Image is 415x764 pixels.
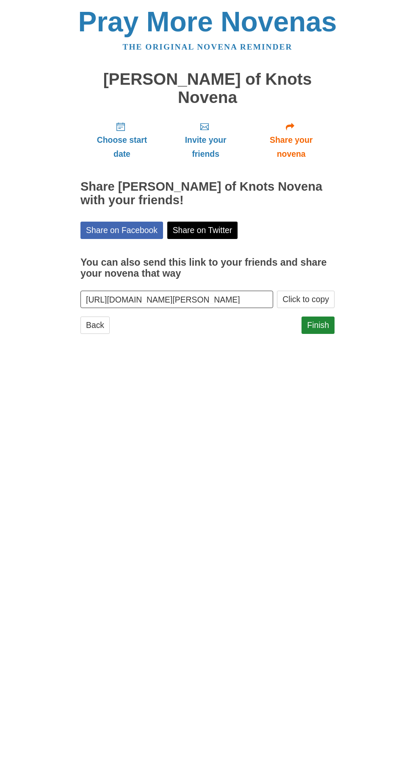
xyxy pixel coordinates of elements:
h1: [PERSON_NAME] of Knots Novena [80,70,335,106]
a: Share your novena [248,115,335,165]
a: Back [80,317,110,334]
span: Share your novena [256,133,326,161]
a: Pray More Novenas [78,6,337,37]
a: Finish [302,317,335,334]
a: The original novena reminder [123,42,293,51]
span: Invite your friends [172,133,239,161]
button: Click to copy [277,291,335,308]
a: Share on Facebook [80,222,163,239]
a: Share on Twitter [167,222,238,239]
h3: You can also send this link to your friends and share your novena that way [80,257,335,279]
a: Choose start date [80,115,163,165]
a: Invite your friends [163,115,248,165]
h2: Share [PERSON_NAME] of Knots Novena with your friends! [80,180,335,207]
span: Choose start date [89,133,155,161]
